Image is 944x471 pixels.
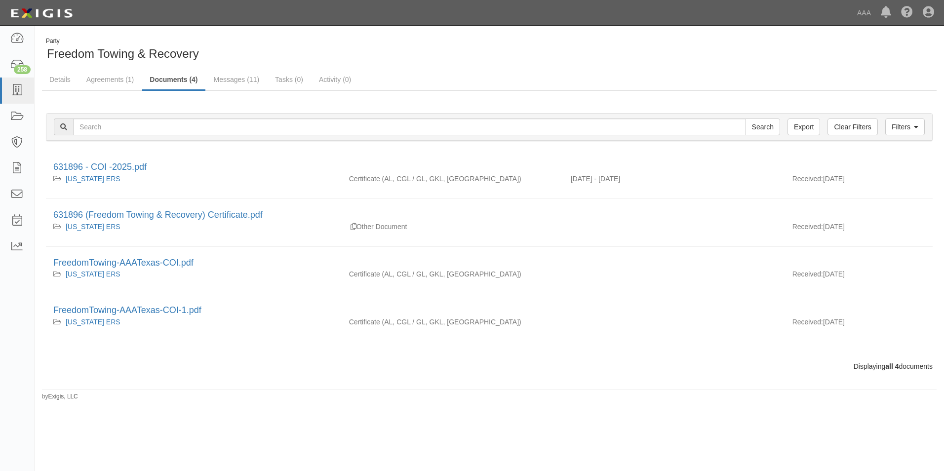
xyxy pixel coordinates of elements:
a: FreedomTowing-AAATexas-COI-1.pdf [53,305,201,315]
a: [US_STATE] ERS [66,223,120,231]
div: Texas ERS [53,269,334,279]
span: Freedom Towing & Recovery [47,47,199,60]
div: Duplicate [351,222,356,232]
input: Search [73,118,746,135]
div: FreedomTowing-AAATexas-COI-1.pdf [53,304,925,317]
div: Displaying documents [39,361,940,371]
div: Auto Liability Commercial General Liability / Garage Liability Garage Keepers Liability On-Hook [342,269,563,279]
div: Auto Liability Commercial General Liability / Garage Liability Garage Keepers Liability On-Hook [342,174,563,184]
i: Help Center - Complianz [901,7,913,19]
div: Party [46,37,199,45]
div: Texas ERS [53,317,334,327]
div: [DATE] [785,174,933,189]
input: Search [746,118,780,135]
div: 631896 - COI -2025.pdf [53,161,925,174]
a: [US_STATE] ERS [66,270,120,278]
div: FreedomTowing-AAATexas-COI.pdf [53,257,925,270]
div: Other Document [342,222,563,232]
a: Activity (0) [312,70,358,89]
a: Clear Filters [827,118,877,135]
a: [US_STATE] ERS [66,318,120,326]
a: FreedomTowing-AAATexas-COI.pdf [53,258,194,268]
div: Effective 10/13/2024 - Expiration 10/13/2025 [563,174,785,184]
a: Agreements (1) [79,70,141,89]
p: Received: [792,174,823,184]
div: 631896 (Freedom Towing & Recovery) Certificate.pdf [53,209,925,222]
div: Texas ERS [53,174,334,184]
small: by [42,392,78,401]
p: Received: [792,222,823,232]
a: AAA [852,3,876,23]
img: logo-5460c22ac91f19d4615b14bd174203de0afe785f0fc80cf4dbbc73dc1793850b.png [7,4,76,22]
a: 631896 - COI -2025.pdf [53,162,147,172]
div: Freedom Towing & Recovery [42,37,482,62]
a: Exigis, LLC [48,393,78,400]
div: [DATE] [785,222,933,236]
b: all 4 [885,362,899,370]
div: [DATE] [785,317,933,332]
p: Received: [792,269,823,279]
div: [DATE] [785,269,933,284]
a: Messages (11) [206,70,267,89]
a: Filters [885,118,925,135]
a: [US_STATE] ERS [66,175,120,183]
a: Export [787,118,820,135]
div: 258 [14,65,31,74]
a: Documents (4) [142,70,205,91]
p: Received: [792,317,823,327]
a: 631896 (Freedom Towing & Recovery) Certificate.pdf [53,210,263,220]
div: Auto Liability Commercial General Liability / Garage Liability Garage Keepers Liability On-Hook [342,317,563,327]
a: Details [42,70,78,89]
a: Tasks (0) [268,70,311,89]
div: Texas ERS [53,222,334,232]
